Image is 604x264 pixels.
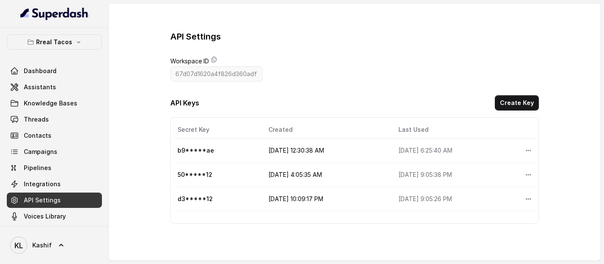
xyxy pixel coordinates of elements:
[7,233,102,257] a: Kashif
[24,67,56,75] span: Dashboard
[392,187,518,211] td: [DATE] 9:05:26 PM
[24,83,56,91] span: Assistants
[24,180,61,188] span: Integrations
[7,34,102,50] button: Rreal Tacos
[24,131,51,140] span: Contacts
[170,98,199,108] h3: API Keys
[24,164,51,172] span: Pipelines
[7,209,102,224] a: Voices Library
[20,7,89,20] img: light.svg
[14,241,23,250] text: KL
[7,193,102,208] a: API Settings
[7,176,102,192] a: Integrations
[32,241,52,250] span: Kashif
[495,95,539,111] button: Create Key
[262,121,392,139] th: Created
[521,167,536,182] button: More options
[170,56,209,66] label: Workspace ID
[262,163,392,187] td: [DATE] 4:05:35 AM
[7,128,102,143] a: Contacts
[7,112,102,127] a: Threads
[24,196,61,204] span: API Settings
[7,63,102,79] a: Dashboard
[24,148,57,156] span: Campaigns
[7,79,102,95] a: Assistants
[170,31,221,43] h3: API Settings
[7,96,102,111] a: Knowledge Bases
[7,144,102,159] a: Campaigns
[521,191,536,207] button: More options
[24,115,49,124] span: Threads
[392,121,518,139] th: Last Used
[392,139,518,163] td: [DATE] 6:25:40 AM
[37,37,73,47] p: Rreal Tacos
[174,121,262,139] th: Secret Key
[262,139,392,163] td: [DATE] 12:30:38 AM
[24,212,66,221] span: Voices Library
[521,143,536,158] button: More options
[7,160,102,176] a: Pipelines
[392,163,518,187] td: [DATE] 9:05:38 PM
[262,187,392,211] td: [DATE] 10:09:17 PM
[24,99,77,108] span: Knowledge Bases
